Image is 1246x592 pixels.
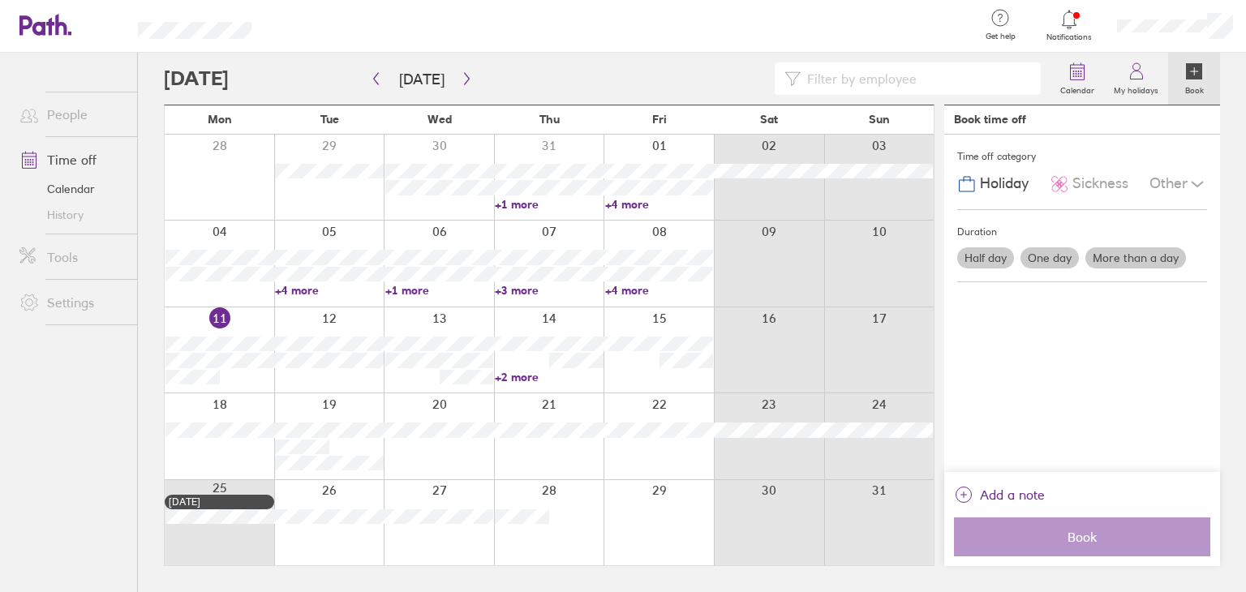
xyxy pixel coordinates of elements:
span: Sun [869,113,890,126]
span: Thu [539,113,560,126]
a: +4 more [275,283,383,298]
a: People [6,98,137,131]
label: My holidays [1104,81,1168,96]
label: More than a day [1085,247,1186,268]
div: Duration [957,220,1207,244]
span: Holiday [980,175,1029,192]
span: Notifications [1043,32,1096,42]
label: Calendar [1051,81,1104,96]
a: +4 more [605,283,713,298]
a: Time off [6,144,137,176]
button: [DATE] [386,66,458,92]
div: Book time off [954,113,1026,126]
span: Mon [208,113,232,126]
a: History [6,202,137,228]
span: Sickness [1072,175,1128,192]
a: +2 more [495,370,603,384]
input: Filter by employee [801,63,1031,94]
button: Book [954,517,1210,556]
a: My holidays [1104,53,1168,105]
a: Calendar [1051,53,1104,105]
a: +3 more [495,283,603,298]
a: Book [1168,53,1220,105]
span: Sat [760,113,778,126]
a: +1 more [385,283,493,298]
a: Tools [6,241,137,273]
button: Add a note [954,482,1045,508]
span: Add a note [980,482,1045,508]
a: Settings [6,286,137,319]
a: Notifications [1043,8,1096,42]
label: One day [1020,247,1079,268]
span: Get help [974,32,1027,41]
a: Calendar [6,176,137,202]
div: Time off category [957,144,1207,169]
span: Fri [652,113,667,126]
a: +1 more [495,197,603,212]
div: Other [1149,169,1207,199]
a: +4 more [605,197,713,212]
div: [DATE] [169,496,270,508]
label: Book [1175,81,1214,96]
span: Wed [428,113,452,126]
span: Tue [320,113,339,126]
label: Half day [957,247,1014,268]
span: Book [965,530,1199,544]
